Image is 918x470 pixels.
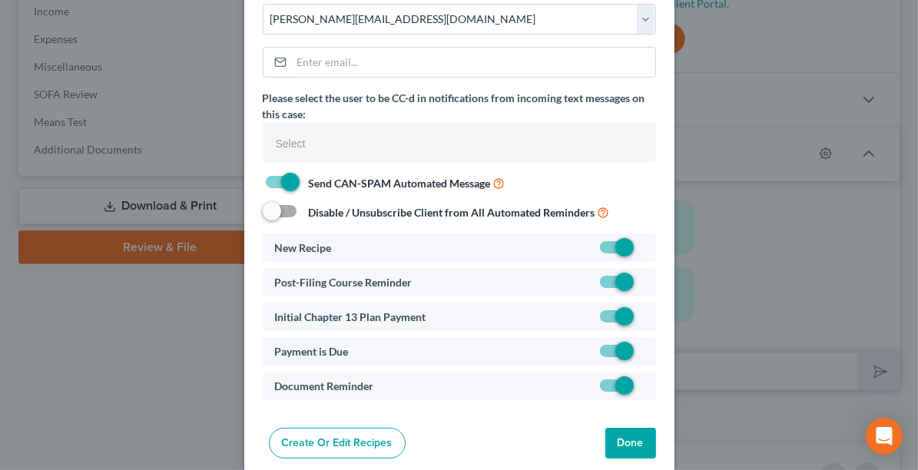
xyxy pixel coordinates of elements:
label: Document Reminder [275,378,374,394]
button: Done [605,428,656,458]
div: Open Intercom Messenger [866,418,903,455]
label: Payment is Due [275,343,349,359]
label: Post-Filing Course Reminder [275,274,413,290]
label: Please select the user to be CC-d in notifications from incoming text messages on this case: [263,90,656,122]
strong: Send CAN-SPAM Automated Message [309,177,491,190]
a: Create or Edit Recipes [269,428,406,458]
label: New Recipe [275,240,332,256]
input: Enter email... [292,48,655,77]
strong: Disable / Unsubscribe Client from All Automated Reminders [309,206,595,219]
label: Initial Chapter 13 Plan Payment [275,309,426,325]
